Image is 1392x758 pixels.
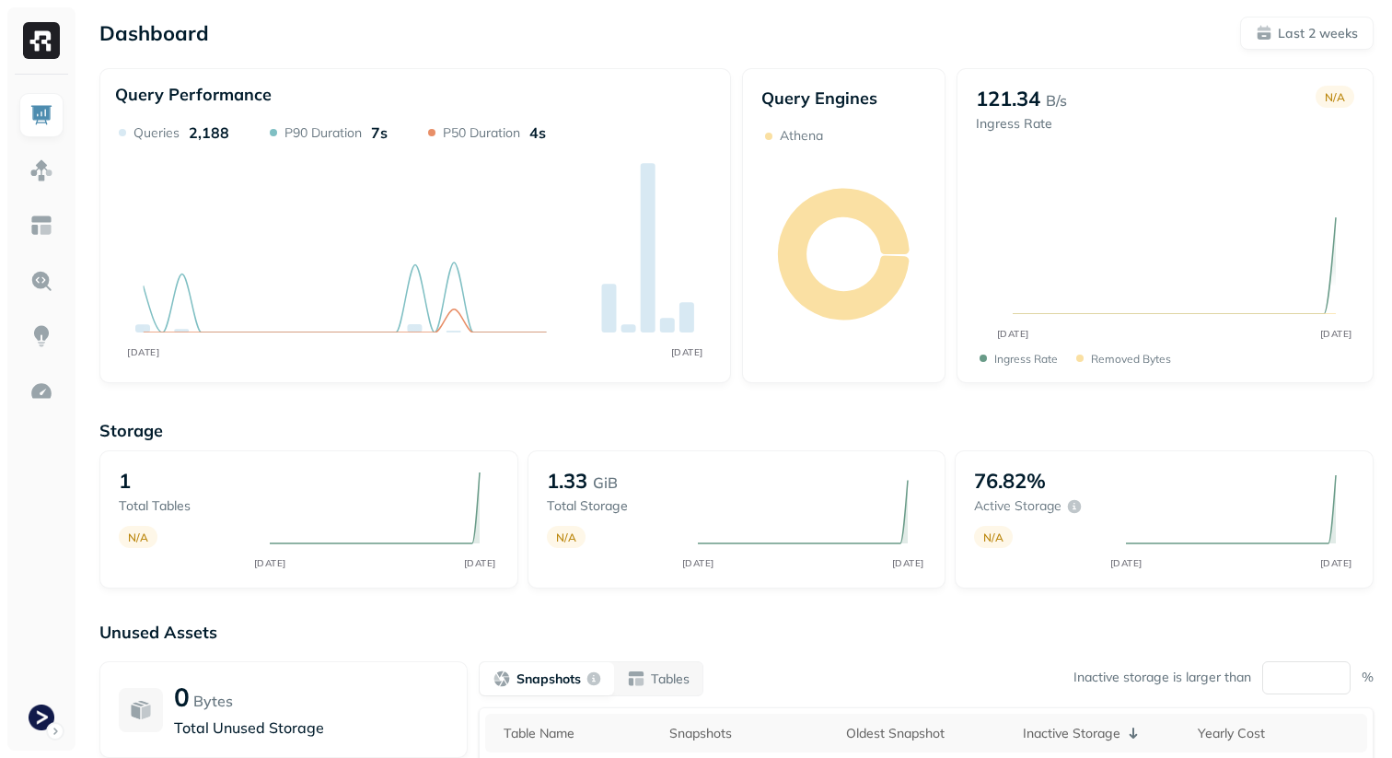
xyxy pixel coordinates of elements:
[996,328,1028,340] tspan: [DATE]
[119,468,131,494] p: 1
[1198,725,1360,742] div: Yearly Cost
[1319,328,1351,340] tspan: [DATE]
[593,472,618,494] p: GiB
[115,84,272,105] p: Query Performance
[133,124,180,142] p: Queries
[99,622,1374,643] p: Unused Assets
[1109,557,1142,569] tspan: [DATE]
[974,468,1046,494] p: 76.82%
[29,705,54,730] img: Terminal
[846,725,1008,742] div: Oldest Snapshot
[1278,25,1358,42] p: Last 2 weeks
[99,420,1374,441] p: Storage
[1073,669,1251,686] p: Inactive storage is larger than
[119,497,251,515] p: Total tables
[29,158,53,182] img: Assets
[371,123,388,142] p: 7s
[983,531,1003,544] p: N/A
[516,671,581,688] p: Snapshots
[29,214,53,238] img: Asset Explorer
[682,557,714,569] tspan: [DATE]
[651,671,690,688] p: Tables
[174,717,448,739] p: Total Unused Storage
[189,123,229,142] p: 2,188
[464,557,496,569] tspan: [DATE]
[974,497,1061,515] p: Active storage
[761,87,926,109] p: Query Engines
[780,127,823,145] p: Athena
[669,725,831,742] div: Snapshots
[1023,725,1120,742] p: Inactive Storage
[1046,89,1067,111] p: B/s
[29,103,53,127] img: Dashboard
[671,346,703,358] tspan: [DATE]
[23,22,60,59] img: Ryft
[284,124,362,142] p: P90 Duration
[994,352,1058,366] p: Ingress Rate
[547,468,587,494] p: 1.33
[29,379,53,403] img: Optimization
[1091,352,1171,366] p: Removed bytes
[892,557,924,569] tspan: [DATE]
[99,20,209,46] p: Dashboard
[443,124,520,142] p: P50 Duration
[128,531,148,544] p: N/A
[1240,17,1374,50] button: Last 2 weeks
[29,324,53,348] img: Insights
[1325,90,1345,104] p: N/A
[127,346,159,358] tspan: [DATE]
[529,123,546,142] p: 4s
[174,681,190,713] p: 0
[547,497,679,515] p: Total storage
[254,557,286,569] tspan: [DATE]
[1319,557,1351,569] tspan: [DATE]
[1362,669,1374,686] p: %
[976,115,1067,133] p: Ingress Rate
[29,269,53,293] img: Query Explorer
[556,531,576,544] p: N/A
[976,86,1040,111] p: 121.34
[193,690,233,712] p: Bytes
[504,725,655,742] div: Table Name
